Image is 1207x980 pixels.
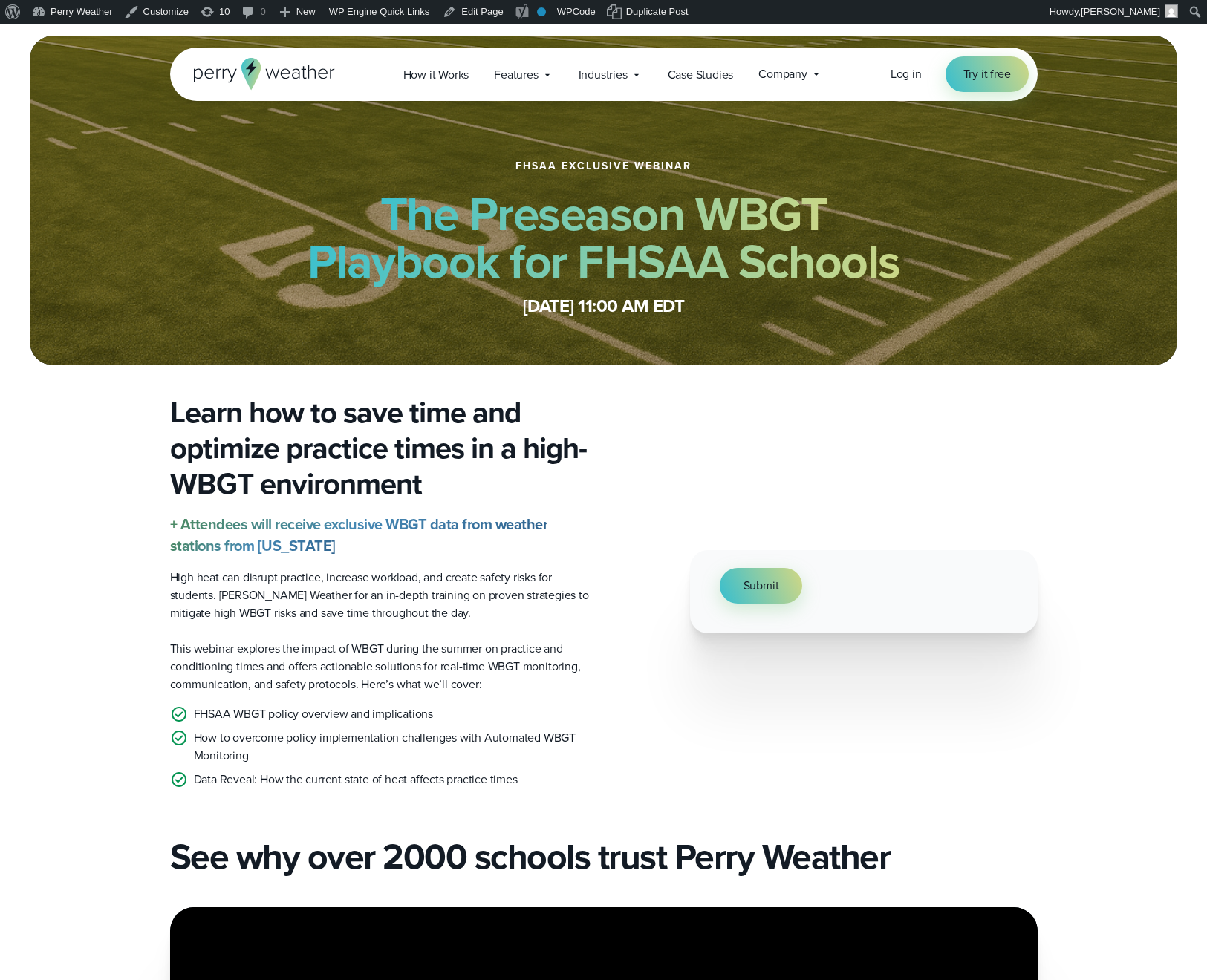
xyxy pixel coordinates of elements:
span: Features [494,66,538,84]
div: No index [537,7,546,16]
span: [PERSON_NAME] [1081,6,1160,17]
span: Industries [579,66,628,84]
p: Data Reveal: How the current state of heat affects practice times [194,771,518,788]
p: High heat can disrupt practice, increase workload, and create safety risks for students. [PERSON_... [170,569,592,622]
a: Case Studies [655,59,746,90]
span: How it Works [403,66,469,84]
p: This webinar explores the impact of WBGT during the summer on practice and conditioning times and... [170,640,592,693]
a: Log in [891,65,922,83]
strong: + Attendees will receive exclusive WBGT data from weather stations from [US_STATE] [170,513,548,557]
h2: See why over 2000 schools trust Perry Weather [170,836,1038,878]
span: Company [758,65,807,83]
strong: [DATE] 11:00 AM EDT [523,293,685,319]
h3: Learn how to save time and optimize practice times in a high-WBGT environment [170,395,592,502]
p: FHSAA WBGT policy overview and implications [194,705,433,723]
span: Try it free [963,65,1011,83]
h1: FHSAA Exclusive Webinar [515,160,692,172]
span: Case Studies [668,66,734,84]
button: Submit [720,568,803,604]
p: How to overcome policy implementation challenges with Automated WBGT Monitoring [194,729,592,765]
strong: The Preseason WBGT Playbook for FHSAA Schools [308,179,900,296]
a: Try it free [946,56,1029,92]
a: How it Works [391,59,482,90]
span: Submit [744,577,779,595]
